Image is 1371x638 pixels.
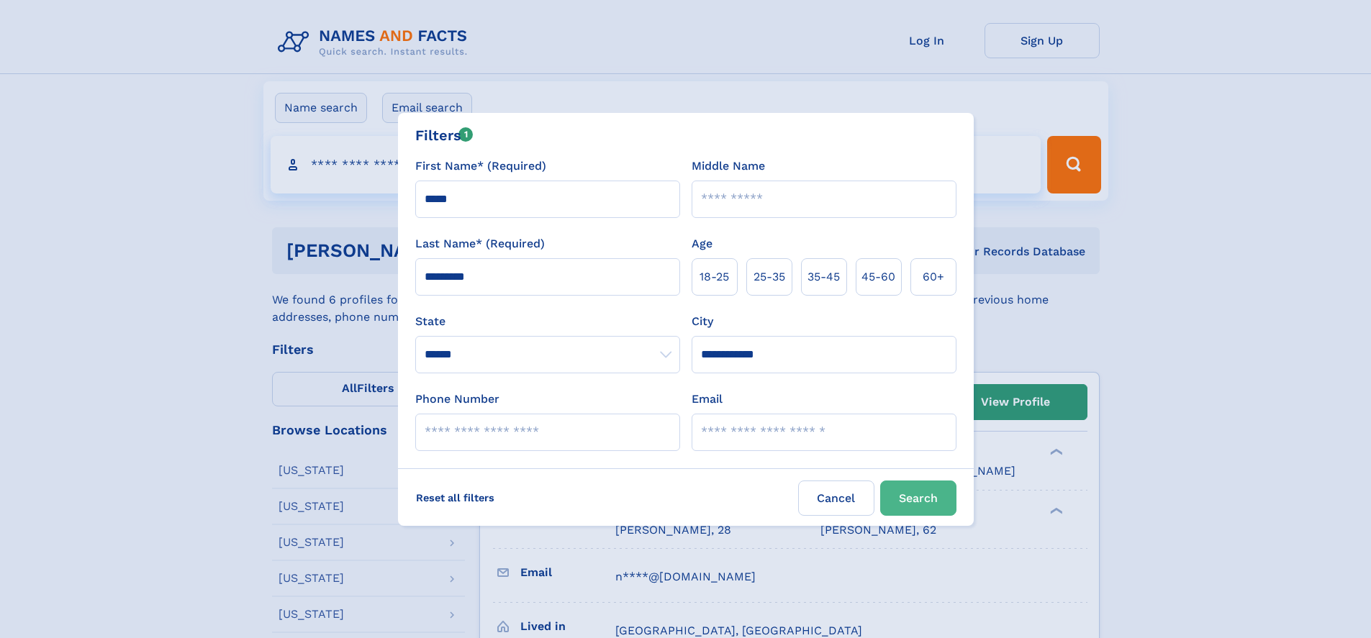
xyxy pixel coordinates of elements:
[880,480,956,516] button: Search
[692,235,712,252] label: Age
[754,268,785,286] span: 25‑35
[415,391,499,408] label: Phone Number
[807,268,840,286] span: 35‑45
[415,313,680,330] label: State
[798,480,874,516] label: Cancel
[923,268,944,286] span: 60+
[861,268,895,286] span: 45‑60
[692,313,713,330] label: City
[415,235,545,252] label: Last Name* (Required)
[700,268,729,286] span: 18‑25
[415,158,546,175] label: First Name* (Required)
[415,124,474,146] div: Filters
[692,391,723,408] label: Email
[692,158,765,175] label: Middle Name
[407,480,504,515] label: Reset all filters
